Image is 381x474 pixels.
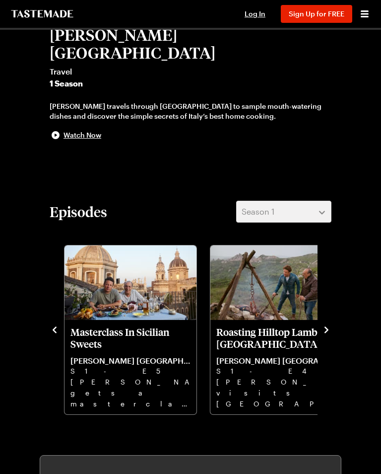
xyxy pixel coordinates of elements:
img: Roasting Hilltop Lamb in Basilicata [210,245,342,320]
button: navigate to next item [321,323,331,335]
span: Log In [245,9,265,18]
span: Watch Now [63,130,101,140]
span: 1 Season [50,78,331,89]
p: Masterclass In Sicilian Sweets [70,326,190,350]
button: navigate to previous item [50,323,60,335]
a: To Tastemade Home Page [10,10,74,18]
button: Sign Up for FREE [281,5,352,23]
p: S1 - E5 [70,366,190,377]
p: [PERSON_NAME] gets a masterclass in Sicilian sweets and cooking up an epic tuna, prawn and pistac... [70,377,190,408]
div: [PERSON_NAME] travels through [GEOGRAPHIC_DATA] to sample mouth-watering dishes and discover the ... [50,101,331,121]
a: Masterclass In Sicilian Sweets [70,326,190,408]
div: 4 / 8 [63,242,209,415]
img: Masterclass In Sicilian Sweets [64,245,196,320]
button: Log In [235,9,275,19]
p: [PERSON_NAME] [GEOGRAPHIC_DATA] [70,356,190,366]
h2: Episodes [50,203,107,221]
button: Open menu [358,7,371,20]
p: Roasting Hilltop Lamb in [GEOGRAPHIC_DATA] [216,326,336,350]
p: [PERSON_NAME] visits [GEOGRAPHIC_DATA] in search of some old school Italian recipes. [216,377,336,408]
span: Sign Up for FREE [289,9,344,18]
p: S1 - E4 [216,366,336,377]
button: Season 1 [236,201,331,223]
div: 5 / 8 [209,242,355,415]
span: Travel [50,66,331,78]
span: Season 1 [242,206,274,218]
h2: [PERSON_NAME] [GEOGRAPHIC_DATA] [50,26,331,62]
div: Roasting Hilltop Lamb in Basilicata [210,245,342,414]
div: Masterclass In Sicilian Sweets [64,245,196,414]
p: [PERSON_NAME] [GEOGRAPHIC_DATA] [216,356,336,366]
a: Roasting Hilltop Lamb in Basilicata [216,326,336,408]
button: [PERSON_NAME] [GEOGRAPHIC_DATA]Travel1 Season[PERSON_NAME] travels through [GEOGRAPHIC_DATA] to s... [50,26,331,141]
